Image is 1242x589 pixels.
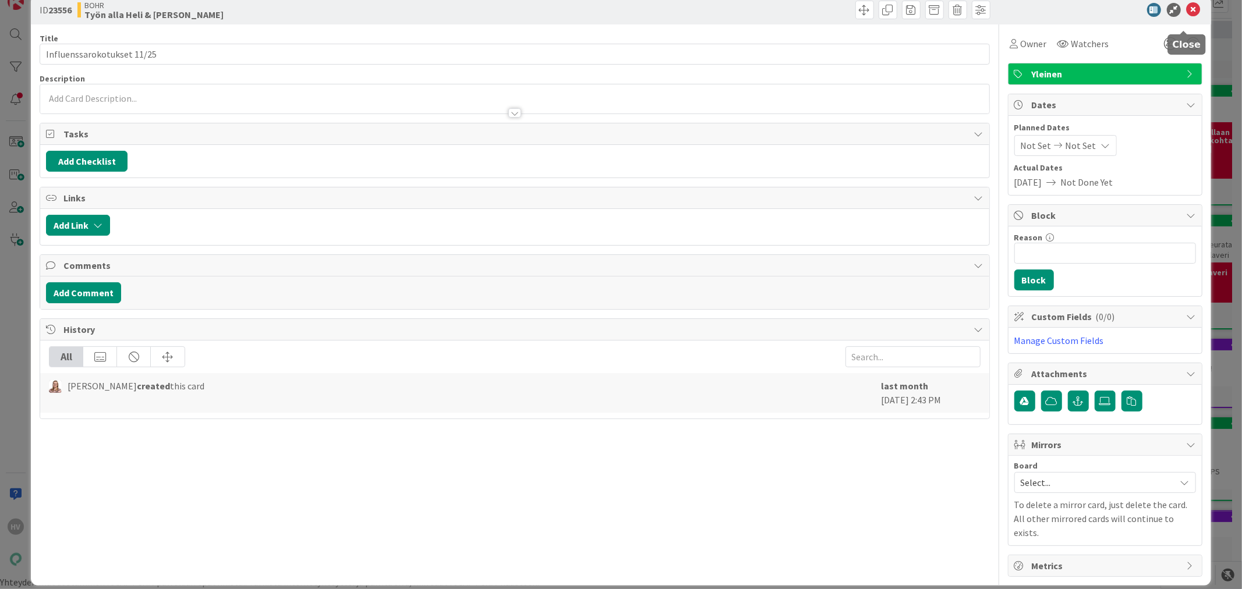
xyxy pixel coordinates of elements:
[1014,162,1196,174] span: Actual Dates
[1014,462,1038,470] span: Board
[1032,367,1181,381] span: Attachments
[1032,208,1181,222] span: Block
[1021,37,1047,51] span: Owner
[1173,39,1201,50] h5: Close
[1096,311,1115,322] span: ( 0/0 )
[49,380,62,393] img: IH
[1021,139,1052,152] span: Not Set
[1014,269,1054,290] button: Block
[40,73,85,84] span: Description
[46,215,110,236] button: Add Link
[845,346,981,367] input: Search...
[882,379,981,407] div: [DATE] 2:43 PM
[63,258,968,272] span: Comments
[1014,175,1042,189] span: [DATE]
[40,33,58,44] label: Title
[1032,310,1181,324] span: Custom Fields
[68,379,204,393] span: [PERSON_NAME] this card
[1032,67,1181,81] span: Yleinen
[882,380,929,392] b: last month
[84,1,224,10] span: BOHR
[46,282,121,303] button: Add Comment
[63,127,968,141] span: Tasks
[1071,37,1109,51] span: Watchers
[1014,498,1196,540] p: To delete a mirror card, just delete the card. All other mirrored cards will continue to exists.
[1014,122,1196,134] span: Planned Dates
[48,4,72,16] b: 23556
[40,44,989,65] input: type card name here...
[1021,474,1170,491] span: Select...
[40,3,72,17] span: ID
[1014,232,1043,243] label: Reason
[137,380,170,392] b: created
[49,347,83,367] div: All
[1032,438,1181,452] span: Mirrors
[63,191,968,205] span: Links
[1061,175,1113,189] span: Not Done Yet
[1032,98,1181,112] span: Dates
[63,322,968,336] span: History
[1014,335,1104,346] a: Manage Custom Fields
[46,151,128,172] button: Add Checklist
[1032,559,1181,573] span: Metrics
[1066,139,1096,152] span: Not Set
[84,10,224,19] b: Työn alla Heli & [PERSON_NAME]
